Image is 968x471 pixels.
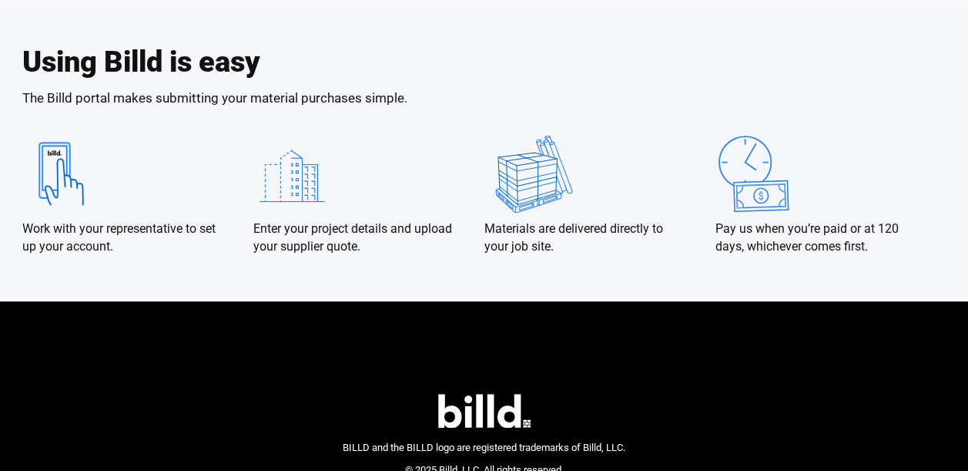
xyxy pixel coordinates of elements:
[22,47,260,76] h2: Using Billd is easy
[22,92,407,105] p: The Billd portal makes submitting your material purchases simple.
[22,220,223,255] p: Work with your representative to set up your account.
[715,220,916,255] p: Pay us when you’re paid or at 120 days, whichever comes first.
[484,220,685,255] p: Materials are delivered directly to your job site.
[253,220,454,255] p: Enter your project details and upload your supplier quote.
